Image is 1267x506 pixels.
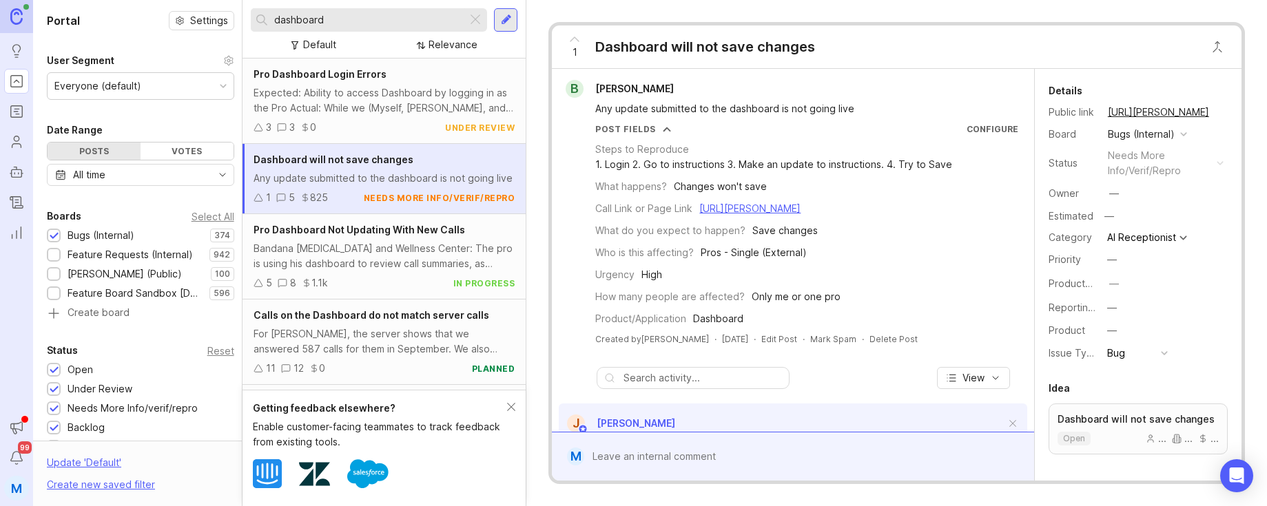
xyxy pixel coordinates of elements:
button: Announcements [4,415,29,440]
div: · [754,333,756,345]
div: Everyone (default) [54,78,141,94]
div: Votes [141,143,234,160]
div: 0 [319,361,325,376]
a: OC Dashboard DiscrepancyNeed to see real conversions in the dashboard, but they are showing as re... [243,385,526,470]
img: Salesforce logo [347,453,389,494]
span: View [962,371,985,385]
div: M [567,447,584,465]
span: Pro Dashboard Login Errors [254,68,387,80]
div: · [862,333,864,345]
div: Pros - Single (External) [701,245,807,260]
div: Relevance [429,37,477,52]
label: Product [1049,324,1085,336]
div: Expected: Ability to access Dashboard by logging in as the Pro Actual: While we (Myself, [PERSON_... [254,85,515,116]
div: Edit Post [761,333,797,345]
div: Board [1049,127,1097,142]
span: Pro Dashboard Not Updating With New Calls [254,224,465,235]
div: B [566,80,584,98]
div: Call Link or Page Link [595,201,692,216]
p: 100 [215,268,230,280]
div: Reset [207,347,234,355]
button: Notifications [4,445,29,470]
div: — [1100,207,1118,225]
h1: Portal [47,12,80,29]
div: — [1109,186,1119,201]
div: 1 [266,190,271,205]
div: under review [445,122,515,134]
div: Open [68,362,93,377]
span: Settings [190,14,228,28]
div: Feature Requests (Internal) [68,247,193,262]
div: Status [47,342,78,359]
div: Bugs (Internal) [68,228,134,243]
div: Create new saved filter [47,477,155,492]
div: M [4,476,29,500]
div: Bandana [MEDICAL_DATA] and Wellness Center: The pro is using his dashboard to review call summari... [254,241,515,271]
div: Candidate [68,439,115,454]
div: Details [1049,83,1082,99]
a: Roadmaps [4,99,29,124]
img: Canny Home [10,8,23,24]
div: Add tags [1186,477,1228,492]
time: [DATE] [722,334,748,344]
label: ProductboardID [1049,277,1122,289]
div: needs more info/verif/repro [1108,148,1211,178]
a: J[PERSON_NAME] [559,414,675,432]
div: Owner [1049,186,1097,201]
img: Intercom logo [253,459,282,488]
div: Estimated [1049,211,1093,221]
div: Public link [1049,105,1097,120]
div: in progress [453,277,515,289]
label: Priority [1049,253,1081,265]
div: Bugs (Internal) [1108,127,1175,142]
div: Update ' Default ' [47,455,121,477]
div: Posts [48,143,141,160]
div: Feature Board Sandbox [DATE] [68,286,203,301]
div: Idea [1049,380,1070,397]
div: Delete Post [869,333,918,345]
div: needs more info/verif/repro [364,192,515,204]
a: Pro Dashboard Login ErrorsExpected: Ability to access Dashboard by logging in as the Pro Actual: ... [243,59,526,144]
span: Calls on the Dashboard do not match server calls [254,309,489,321]
img: member badge [578,424,588,434]
div: High [641,267,662,282]
div: ... [1198,434,1219,443]
div: Select All [192,213,234,220]
div: · [714,333,717,345]
div: 1. Login 2. Go to instructions 3. Make an update to instructions. 4. Try to Save [595,157,952,172]
div: ... [1172,434,1193,443]
div: Tags [1049,476,1073,493]
div: Date Range [47,122,103,138]
div: 11 [266,361,276,376]
p: open [1063,433,1085,444]
div: Open Intercom Messenger [1220,459,1253,492]
div: — [1107,323,1117,338]
div: Post Fields [595,123,656,135]
div: Any update submitted to the dashboard is not going live [254,171,515,186]
div: 0 [310,120,316,135]
div: Changes won't save [674,179,767,194]
span: [PERSON_NAME] [595,83,674,94]
div: Status [1049,156,1097,171]
div: 8 [290,275,296,291]
div: Getting feedback elsewhere? [253,401,507,416]
p: 596 [214,288,230,299]
div: [PERSON_NAME] (Public) [68,266,182,282]
div: How many people are affected? [595,289,745,304]
div: AI Receptionist [1107,233,1176,242]
a: Pro Dashboard Not Updating With New CallsBandana [MEDICAL_DATA] and Wellness Center: The pro is u... [243,214,526,299]
img: Zendesk logo [299,458,330,489]
div: Enable customer-facing teammates to track feedback from existing tools. [253,419,507,450]
div: Any update submitted to the dashboard is not going live [595,101,1006,116]
div: Boards [47,208,81,224]
div: For [PERSON_NAME], the server shows that we answered 587 calls for them in September. We also bil... [254,326,515,357]
div: — [1109,276,1119,291]
div: — [1107,300,1117,315]
a: Portal [4,69,29,94]
svg: toggle icon [212,169,234,180]
div: Dashboard [693,311,743,326]
div: Product/Application [595,311,686,326]
div: Needs More Info/verif/repro [68,401,198,416]
span: Dashboard will not save changes [254,154,413,165]
p: 942 [214,249,230,260]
